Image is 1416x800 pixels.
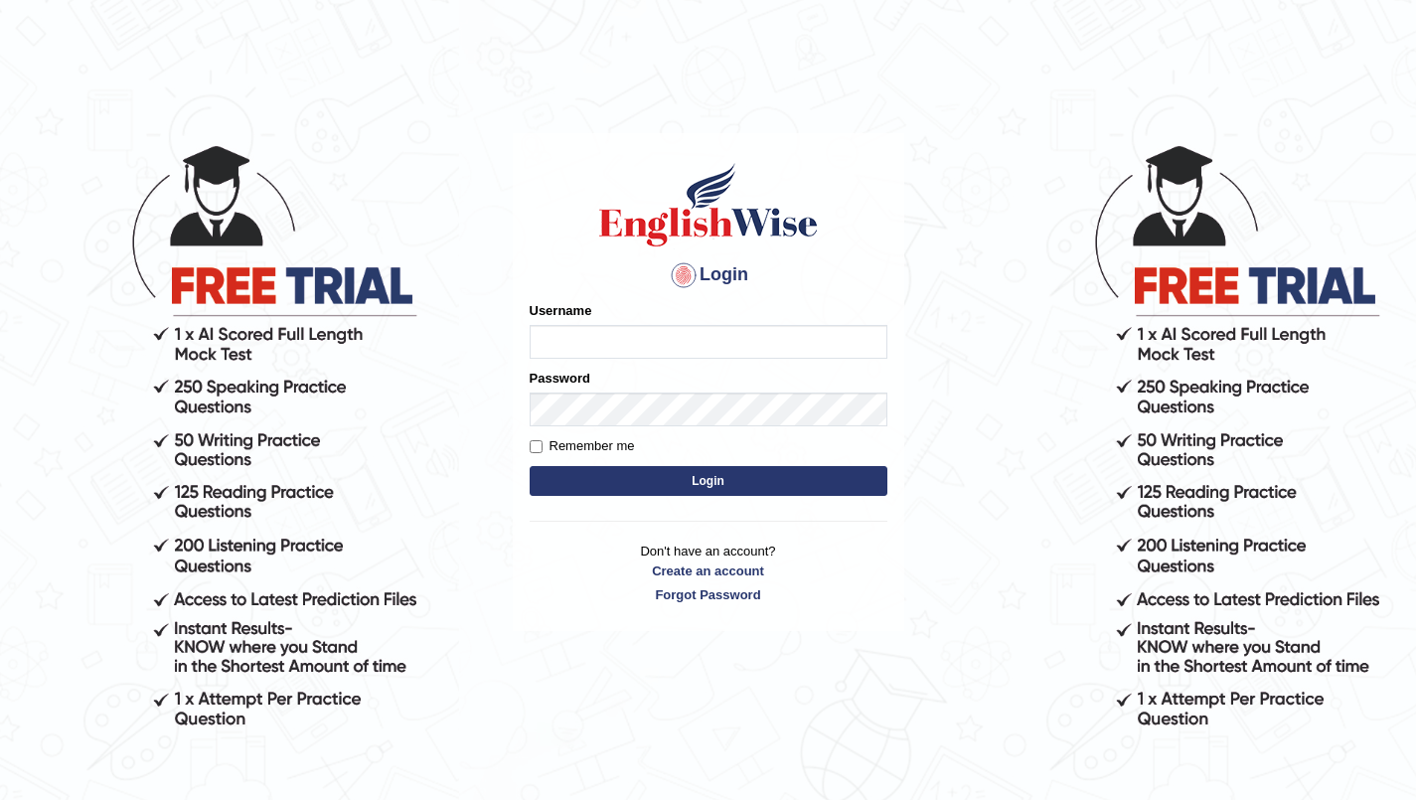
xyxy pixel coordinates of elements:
[595,160,822,249] img: Logo of English Wise sign in for intelligent practice with AI
[530,436,635,456] label: Remember me
[530,466,887,496] button: Login
[530,561,887,580] a: Create an account
[530,542,887,603] p: Don't have an account?
[530,585,887,604] a: Forgot Password
[530,301,592,320] label: Username
[530,259,887,291] h4: Login
[530,369,590,388] label: Password
[530,440,543,453] input: Remember me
